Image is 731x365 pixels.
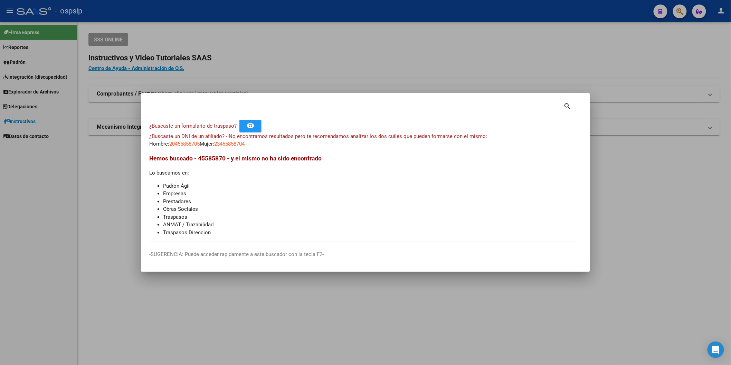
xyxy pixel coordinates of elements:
[163,190,582,198] li: Empresas
[149,154,582,236] div: Lo buscamos en:
[163,213,582,221] li: Traspasos
[149,155,322,162] span: Hemos buscado - 45585870 - y el mismo no ha sido encontrado
[163,221,582,229] li: ANMAT / Trazabilidad
[149,133,487,139] span: ¿Buscaste un DNI de un afiliado? - No encontramos resultados pero te recomendamos analizar los do...
[708,342,724,358] div: Open Intercom Messenger
[149,123,239,129] span: ¿Buscaste un formulario de traspaso? -
[149,132,582,148] div: Hombre: Mujer:
[564,101,572,110] mat-icon: search
[163,198,582,206] li: Prestadores
[214,141,245,147] span: 23455858704
[163,205,582,213] li: Obras Sociales
[163,182,582,190] li: Padrón Ágil
[169,141,200,147] span: 20455858705
[163,229,582,237] li: Traspasos Direccion
[149,250,582,258] p: -SUGERENCIA: Puede acceder rapidamente a este buscador con la tecla F2-
[246,121,255,130] mat-icon: remove_red_eye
